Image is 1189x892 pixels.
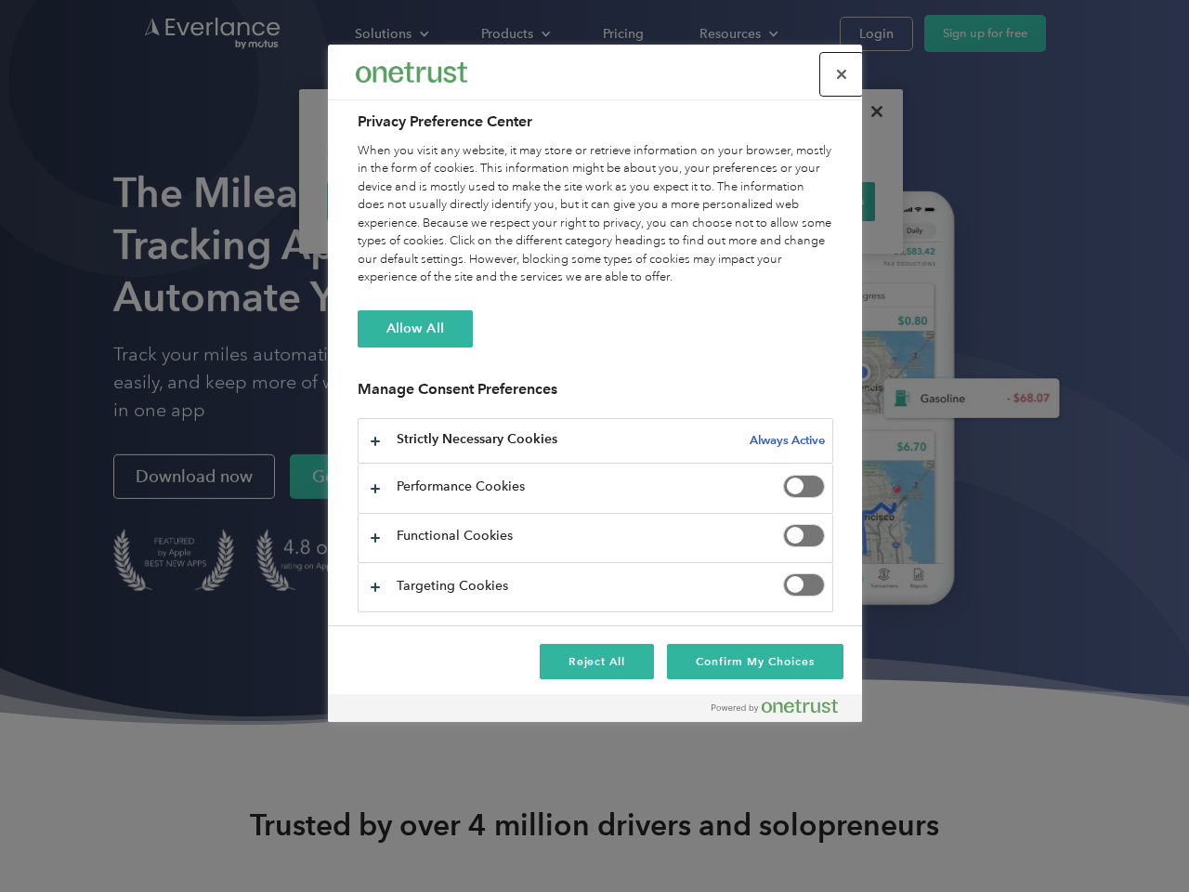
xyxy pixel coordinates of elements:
[328,45,862,722] div: Privacy Preference Center
[328,45,862,722] div: Preference center
[712,699,853,722] a: Powered by OneTrust Opens in a new Tab
[358,310,473,348] button: Allow All
[540,644,655,679] button: Reject All
[358,111,833,133] h2: Privacy Preference Center
[821,54,862,95] button: Close
[667,644,843,679] button: Confirm My Choices
[356,54,467,91] div: Everlance
[356,62,467,82] img: Everlance
[358,142,833,287] div: When you visit any website, it may store or retrieve information on your browser, mostly in the f...
[358,380,833,409] h3: Manage Consent Preferences
[712,699,838,714] img: Powered by OneTrust Opens in a new Tab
